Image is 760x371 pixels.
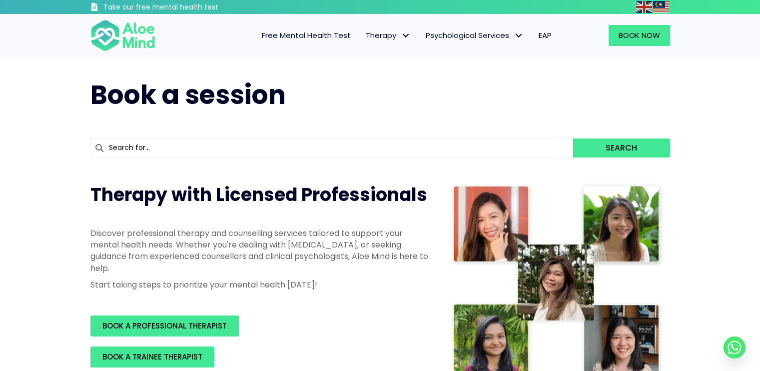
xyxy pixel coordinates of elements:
span: EAP [539,30,552,40]
span: Therapy: submenu [399,28,413,43]
img: Aloe mind Logo [90,19,155,52]
span: Book Now [619,30,660,40]
img: en [636,1,652,13]
a: BOOK A PROFESSIONAL THERAPIST [90,315,239,336]
a: Psychological ServicesPsychological Services: submenu [418,25,531,46]
button: Search [573,138,670,157]
nav: Menu [168,25,559,46]
input: Search for... [90,138,574,157]
span: Therapy with Licensed Professionals [90,182,427,207]
span: BOOK A PROFESSIONAL THERAPIST [102,320,227,331]
a: EAP [531,25,559,46]
a: BOOK A TRAINEE THERAPIST [90,346,214,367]
a: Take our free mental health test [90,2,272,14]
span: BOOK A TRAINEE THERAPIST [102,351,202,362]
a: Whatsapp [724,336,746,358]
span: Psychological Services [426,30,524,40]
a: Malay [653,1,670,12]
p: Discover professional therapy and counselling services tailored to support your mental health nee... [90,227,430,274]
a: Free Mental Health Test [254,25,358,46]
img: ms [653,1,669,13]
h3: Take our free mental health test [103,2,272,12]
a: TherapyTherapy: submenu [358,25,418,46]
span: Psychological Services: submenu [512,28,526,43]
span: Therapy [366,30,411,40]
a: Book Now [609,25,670,46]
a: English [636,1,653,12]
span: Free Mental Health Test [262,30,351,40]
p: Start taking steps to prioritize your mental health [DATE]! [90,279,430,290]
span: Book a session [90,76,286,113]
